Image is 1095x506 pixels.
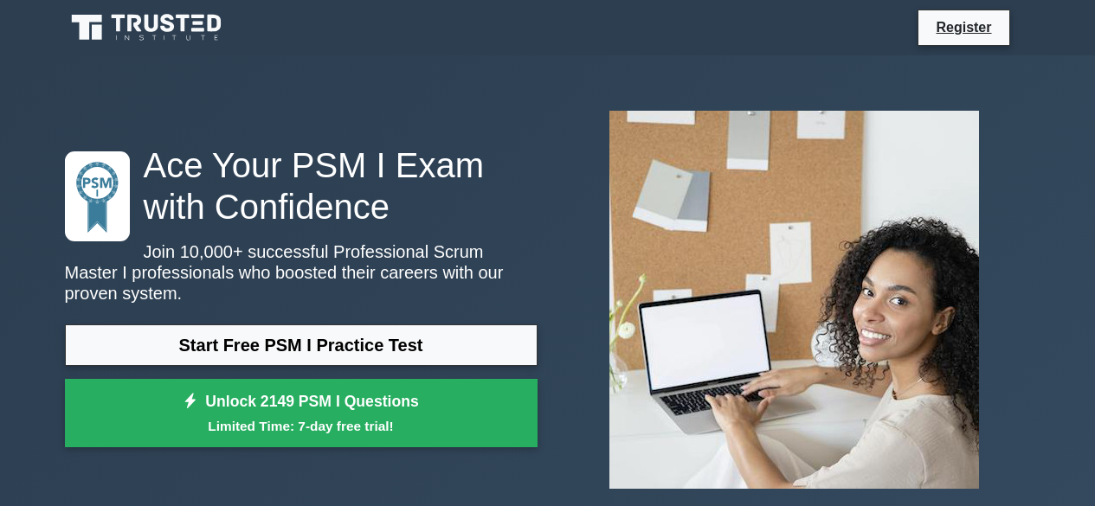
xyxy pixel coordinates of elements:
[65,144,538,227] h1: Ace Your PSM I Exam with Confidence
[65,379,538,448] a: Unlock 2149 PSM I QuestionsLimited Time: 7-day free trial!
[65,241,538,304] p: Join 10,000+ successful Professional Scrum Master I professionals who boosted their careers with ...
[87,416,516,436] small: Limited Time: 7-day free trial!
[925,16,1002,38] a: Register
[65,324,538,366] a: Start Free PSM I Practice Test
